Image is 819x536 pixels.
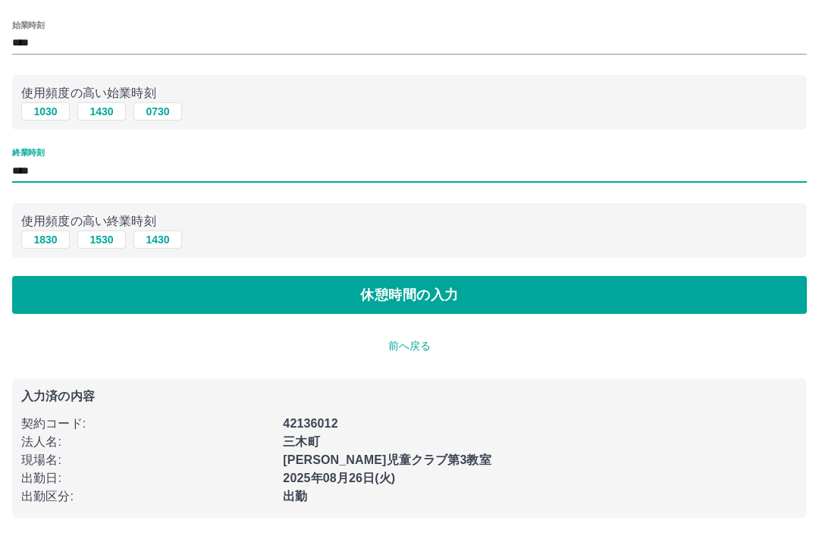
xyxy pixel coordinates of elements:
[21,84,798,102] p: 使用頻度の高い始業時刻
[12,338,807,354] p: 前へ戻る
[133,230,182,249] button: 1430
[21,102,70,121] button: 1030
[21,415,274,433] p: 契約コード :
[283,417,337,430] b: 42136012
[12,147,44,158] label: 終業時刻
[21,230,70,249] button: 1830
[12,19,44,30] label: 始業時刻
[21,469,274,487] p: 出勤日 :
[77,230,126,249] button: 1530
[21,212,798,230] p: 使用頻度の高い終業時刻
[133,102,182,121] button: 0730
[21,390,798,403] p: 入力済の内容
[283,490,307,503] b: 出勤
[283,453,491,466] b: [PERSON_NAME]児童クラブ第3教室
[21,487,274,506] p: 出勤区分 :
[283,472,395,484] b: 2025年08月26日(火)
[77,102,126,121] button: 1430
[21,433,274,451] p: 法人名 :
[21,451,274,469] p: 現場名 :
[283,435,319,448] b: 三木町
[12,276,807,314] button: 休憩時間の入力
